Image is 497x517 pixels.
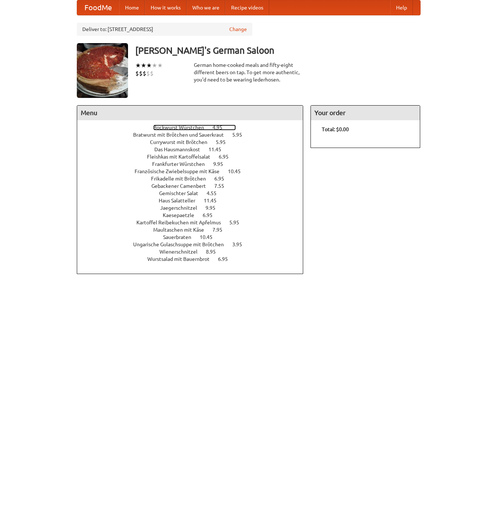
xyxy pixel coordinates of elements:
li: ★ [157,61,163,69]
div: German home-cooked meals and fifty-eight different beers on tap. To get more authentic, you'd nee... [194,61,304,83]
a: Change [229,26,247,33]
span: 3.95 [232,242,249,247]
span: Gemischter Salat [159,190,206,196]
span: 6.95 [218,256,235,262]
a: Gebackener Camenbert 7.55 [151,183,238,189]
span: Ungarische Gulaschsuppe mit Brötchen [133,242,231,247]
li: ★ [146,61,152,69]
a: Recipe videos [225,0,269,15]
a: Home [119,0,145,15]
span: 4.95 [212,125,230,130]
a: Wurstsalad mit Bauernbrot 6.95 [147,256,241,262]
span: 4.55 [207,190,224,196]
span: 11.45 [208,147,229,152]
a: Kartoffel Reibekuchen mit Apfelmus 5.95 [136,220,253,225]
span: 7.55 [214,183,231,189]
a: How it works [145,0,187,15]
a: Kaesepaetzle 6.95 [163,212,226,218]
a: Bockwurst Würstchen 4.95 [153,125,236,130]
img: angular.jpg [77,43,128,98]
a: Haus Salatteller 11.45 [159,198,230,204]
span: Frikadelle mit Brötchen [151,176,213,182]
a: Gemischter Salat 4.55 [159,190,230,196]
li: $ [135,69,139,77]
li: ★ [152,61,157,69]
li: $ [146,69,150,77]
span: Sauerbraten [163,234,199,240]
b: Total: $0.00 [322,126,349,132]
span: Frankfurter Würstchen [152,161,212,167]
span: 9.95 [213,161,230,167]
span: Französische Zwiebelsuppe mit Käse [135,168,227,174]
span: Fleishkas mit Kartoffelsalat [147,154,218,160]
span: 6.95 [214,176,231,182]
span: 11.45 [204,198,224,204]
a: Frikadelle mit Brötchen 6.95 [151,176,238,182]
span: 9.95 [206,205,223,211]
span: 5.95 [232,132,249,138]
a: Ungarische Gulaschsuppe mit Brötchen 3.95 [133,242,256,247]
a: Wienerschnitzel 8.95 [159,249,229,255]
span: 10.45 [228,168,248,174]
span: Jaegerschnitzel [160,205,204,211]
a: Jaegerschnitzel 9.95 [160,205,229,211]
a: FoodMe [77,0,119,15]
a: Französische Zwiebelsuppe mit Käse 10.45 [135,168,254,174]
h3: [PERSON_NAME]'s German Saloon [135,43,421,58]
span: Bockwurst Würstchen [153,125,211,130]
span: Kaesepaetzle [163,212,202,218]
span: Wurstsalad mit Bauernbrot [147,256,217,262]
a: Help [390,0,413,15]
span: Kartoffel Reibekuchen mit Apfelmus [136,220,228,225]
span: Das Hausmannskost [154,147,207,152]
div: Deliver to: [STREET_ADDRESS] [77,23,252,36]
a: Fleishkas mit Kartoffelsalat 6.95 [147,154,242,160]
a: Bratwurst mit Brötchen und Sauerkraut 5.95 [133,132,256,138]
li: ★ [135,61,141,69]
span: Currywurst mit Brötchen [150,139,215,145]
span: Wienerschnitzel [159,249,205,255]
span: 6.95 [219,154,236,160]
a: Maultaschen mit Käse 7.95 [153,227,236,233]
li: $ [150,69,154,77]
span: Haus Salatteller [159,198,203,204]
span: 5.95 [216,139,233,145]
a: Sauerbraten 10.45 [163,234,226,240]
span: 6.95 [203,212,220,218]
a: Frankfurter Würstchen 9.95 [152,161,237,167]
span: 8.95 [206,249,223,255]
li: $ [139,69,143,77]
span: Bratwurst mit Brötchen und Sauerkraut [133,132,231,138]
span: 7.95 [212,227,230,233]
a: Who we are [187,0,225,15]
span: Maultaschen mit Käse [153,227,211,233]
h4: Menu [77,106,303,120]
a: Currywurst mit Brötchen 5.95 [150,139,239,145]
li: $ [143,69,146,77]
h4: Your order [311,106,420,120]
span: Gebackener Camenbert [151,183,213,189]
li: ★ [141,61,146,69]
span: 10.45 [200,234,220,240]
span: 5.95 [229,220,246,225]
a: Das Hausmannskost 11.45 [154,147,235,152]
